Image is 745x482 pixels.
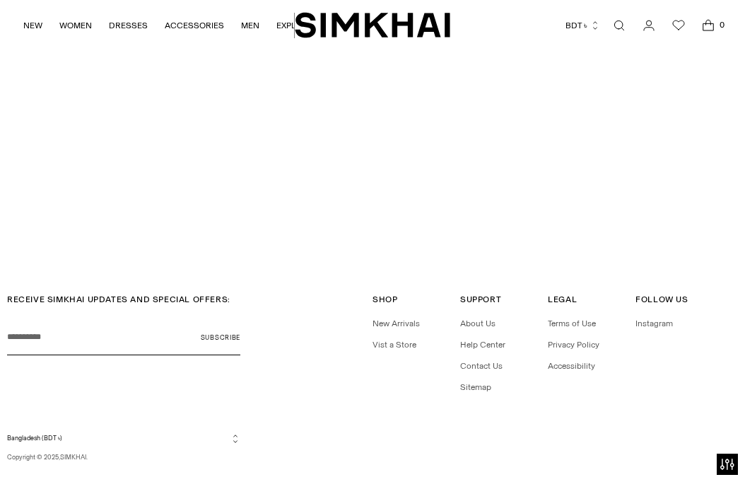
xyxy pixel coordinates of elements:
[548,319,596,328] a: Terms of Use
[7,433,240,444] button: Bangladesh (BDT ৳)
[295,11,450,39] a: SIMKHAI
[635,294,688,304] span: Follow Us
[7,294,230,304] span: RECEIVE SIMKHAI UPDATES AND SPECIAL OFFERS:
[165,10,224,41] a: ACCESSORIES
[460,382,491,392] a: Sitemap
[548,294,577,304] span: Legal
[201,320,240,355] button: Subscribe
[460,319,495,328] a: About Us
[241,10,259,41] a: MEN
[372,319,420,328] a: New Arrivals
[548,340,599,350] a: Privacy Policy
[23,10,42,41] a: NEW
[565,10,600,41] button: BDT ৳
[372,340,416,350] a: Vist a Store
[460,340,505,350] a: Help Center
[715,18,728,31] span: 0
[332,210,413,224] a: SPRING 2026 SHOW
[7,452,240,462] p: Copyright © 2025, .
[460,361,503,371] a: Contact Us
[635,319,673,328] a: Instagram
[332,210,413,219] span: SPRING 2026 SHOW
[694,11,722,40] a: Open cart modal
[109,10,148,41] a: DRESSES
[548,361,595,371] a: Accessibility
[460,294,501,304] span: Support
[60,453,86,461] a: SIMKHAI
[664,11,693,40] a: Wishlist
[59,10,92,41] a: WOMEN
[605,11,633,40] a: Open search modal
[635,11,663,40] a: Go to the account page
[276,10,313,41] a: EXPLORE
[372,294,397,304] span: Shop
